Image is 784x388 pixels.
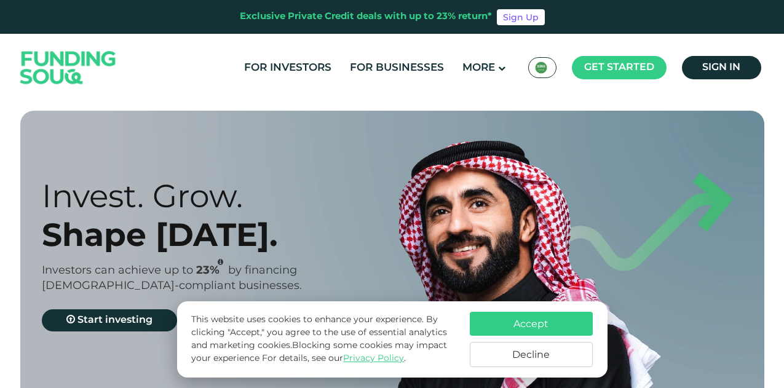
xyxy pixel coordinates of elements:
a: Sign Up [497,9,545,25]
span: Investors can achieve up to [42,265,193,276]
button: Decline [470,342,593,367]
a: Privacy Policy [343,354,404,363]
div: Invest. Grow. [42,176,414,215]
span: Start investing [77,315,152,325]
p: This website uses cookies to enhance your experience. By clicking "Accept," you agree to the use ... [191,314,457,365]
span: by financing [DEMOGRAPHIC_DATA]-compliant businesses. [42,265,302,291]
div: Exclusive Private Credit deals with up to 23% return* [240,10,492,24]
a: Sign in [682,56,761,79]
span: More [462,63,495,73]
span: Blocking some cookies may impact your experience [191,341,447,363]
span: 23% [196,265,228,276]
a: For Businesses [347,58,447,78]
img: SA Flag [535,61,547,74]
img: Logo [8,37,129,99]
span: Sign in [702,63,740,72]
button: Accept [470,312,593,336]
span: Get started [584,63,654,72]
div: Shape [DATE]. [42,215,414,254]
span: For details, see our . [262,354,406,363]
a: For Investors [241,58,335,78]
i: 23% IRR (expected) ~ 15% Net yield (expected) [218,259,223,266]
a: Start investing [42,309,177,331]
